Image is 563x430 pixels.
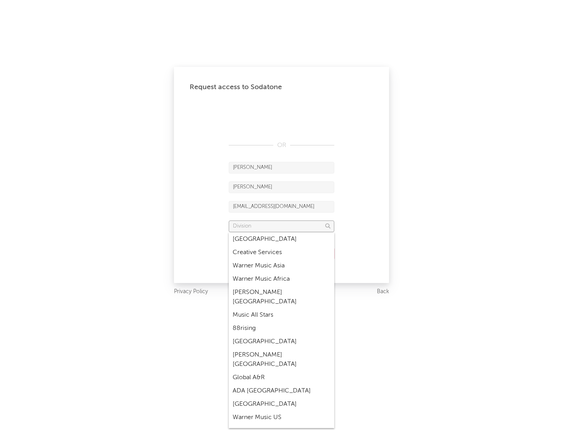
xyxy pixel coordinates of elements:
[229,181,334,193] input: Last Name
[229,141,334,150] div: OR
[229,233,334,246] div: [GEOGRAPHIC_DATA]
[229,308,334,322] div: Music All Stars
[229,201,334,213] input: Email
[229,411,334,424] div: Warner Music US
[229,371,334,384] div: Global A&R
[229,162,334,174] input: First Name
[174,287,208,297] a: Privacy Policy
[229,272,334,286] div: Warner Music Africa
[229,322,334,335] div: 88rising
[229,259,334,272] div: Warner Music Asia
[229,398,334,411] div: [GEOGRAPHIC_DATA]
[229,220,334,232] input: Division
[229,246,334,259] div: Creative Services
[229,335,334,348] div: [GEOGRAPHIC_DATA]
[229,384,334,398] div: ADA [GEOGRAPHIC_DATA]
[377,287,389,297] a: Back
[229,286,334,308] div: [PERSON_NAME] [GEOGRAPHIC_DATA]
[190,82,373,92] div: Request access to Sodatone
[229,348,334,371] div: [PERSON_NAME] [GEOGRAPHIC_DATA]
